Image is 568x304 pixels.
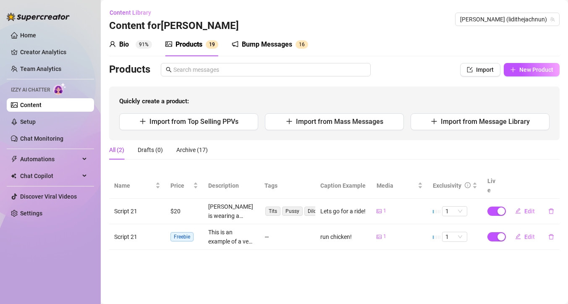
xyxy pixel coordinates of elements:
a: Content [20,102,42,108]
span: Dildo [304,207,323,216]
div: Archive (17) [176,145,208,155]
span: edit [515,233,521,239]
span: plus [510,67,516,73]
span: Edit [524,208,535,215]
span: picture [377,234,382,239]
div: Drafts (0) [138,145,163,155]
th: Name [109,173,165,199]
span: delete [548,208,554,214]
span: New Product [519,66,553,73]
span: Tits [265,207,280,216]
a: Team Analytics [20,66,61,72]
a: Settings [20,210,42,217]
span: Import from Top Selling PPVs [149,118,238,126]
div: All (2) [109,145,124,155]
a: Setup [20,118,36,125]
th: Description [203,173,259,199]
h3: Products [109,63,150,76]
span: Import from Message Library [441,118,530,126]
button: Edit [508,230,542,244]
iframe: Intercom live chat [539,275,560,296]
span: 1 [299,42,302,47]
span: team [550,17,555,22]
div: [PERSON_NAME] is wearing a sheer red lace [PERSON_NAME] that barely covers her busty tits and lea... [208,202,254,220]
a: Home [20,32,36,39]
button: Edit [508,204,542,218]
span: Freebie [170,232,194,241]
td: $20 [165,199,203,224]
div: Products [175,39,202,50]
th: Live [482,173,503,199]
img: Chat Copilot [11,173,16,179]
span: import [467,67,473,73]
div: This is an example of a very descript Description for the description that is needed in this exam... [208,228,254,246]
span: picture [165,41,172,47]
div: Lets go for a ride! [320,207,366,216]
span: plus [286,118,293,125]
span: Izzy AI Chatter [11,86,50,94]
span: 9 [212,42,215,47]
span: notification [232,41,238,47]
span: 6 [302,42,305,47]
span: 1 [445,232,464,241]
th: Price [165,173,203,199]
div: Bump Messages [242,39,292,50]
span: edit [515,208,521,214]
th: Media [372,173,428,199]
span: 1 [383,207,386,215]
span: 1 [209,42,212,47]
span: picture [377,209,382,214]
th: Tags [259,173,316,199]
button: New Product [504,63,560,76]
span: 1 [445,207,464,216]
sup: 16 [296,40,308,49]
span: user [109,41,116,47]
th: Caption Example [315,173,372,199]
td: — [259,224,316,250]
button: delete [542,204,561,218]
button: Content Library [109,6,158,19]
span: Price [170,181,191,190]
td: Script 21 [109,199,165,224]
sup: 91% [136,40,152,49]
h3: Content for [PERSON_NAME] [109,19,239,33]
button: Import from Top Selling PPVs [119,113,258,130]
span: delete [548,234,554,240]
img: logo-BBDzfeDw.svg [7,13,70,21]
span: plus [431,118,437,125]
span: Name [114,181,154,190]
button: Import from Mass Messages [265,113,404,130]
span: Media [377,181,416,190]
span: Import [476,66,494,73]
span: Import from Mass Messages [296,118,383,126]
span: search [166,67,172,73]
button: delete [542,230,561,244]
span: 1 [383,233,386,241]
a: Creator Analytics [20,45,87,59]
strong: Quickly create a product: [119,97,189,105]
button: Import [460,63,500,76]
input: Search messages [173,65,366,74]
div: Exclusivity [433,181,461,190]
div: run chicken! [320,232,352,241]
div: Bio [119,39,129,50]
span: plus [139,118,146,125]
span: Content Library [110,9,151,16]
span: info-circle [465,182,471,188]
span: Amanda (lidithejachnun) [460,13,555,26]
a: Chat Monitoring [20,135,63,142]
span: Pussy [282,207,303,216]
sup: 19 [206,40,218,49]
td: Script 21 [109,224,165,250]
button: Import from Message Library [411,113,550,130]
span: Automations [20,152,80,166]
span: Edit [524,233,535,240]
a: Discover Viral Videos [20,193,77,200]
img: AI Chatter [53,83,66,95]
span: Chat Copilot [20,169,80,183]
span: thunderbolt [11,156,18,162]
